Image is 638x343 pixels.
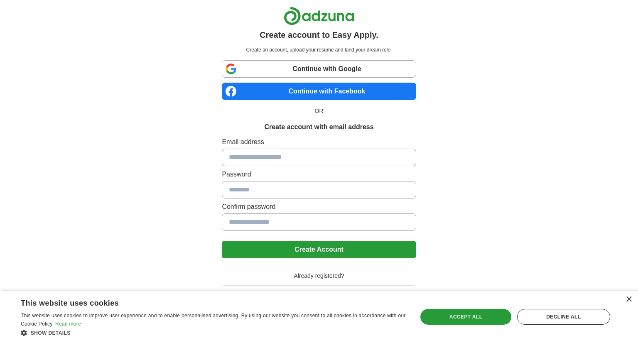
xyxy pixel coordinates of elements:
label: Password [222,169,416,179]
a: Continue with Google [222,60,416,78]
span: Already registered? [289,272,349,280]
img: Adzuna logo [284,7,354,25]
button: Login [222,285,416,303]
div: Close [626,296,632,303]
button: Create Account [222,241,416,258]
a: Login [222,290,416,297]
span: OR [310,107,329,115]
span: This website uses cookies to improve user experience and to enable personalised advertising. By u... [21,313,406,327]
span: Show details [31,330,71,336]
div: Accept all [420,309,511,325]
h1: Create account to Easy Apply. [260,29,378,41]
div: Decline all [517,309,610,325]
a: Continue with Facebook [222,83,416,100]
a: Read more, opens a new window [55,321,81,327]
div: Show details [21,328,406,337]
div: This website uses cookies [21,296,385,308]
h1: Create account with email address [264,122,373,132]
p: Create an account, upload your resume and land your dream role. [223,46,414,54]
label: Email address [222,137,416,147]
label: Confirm password [222,202,416,212]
